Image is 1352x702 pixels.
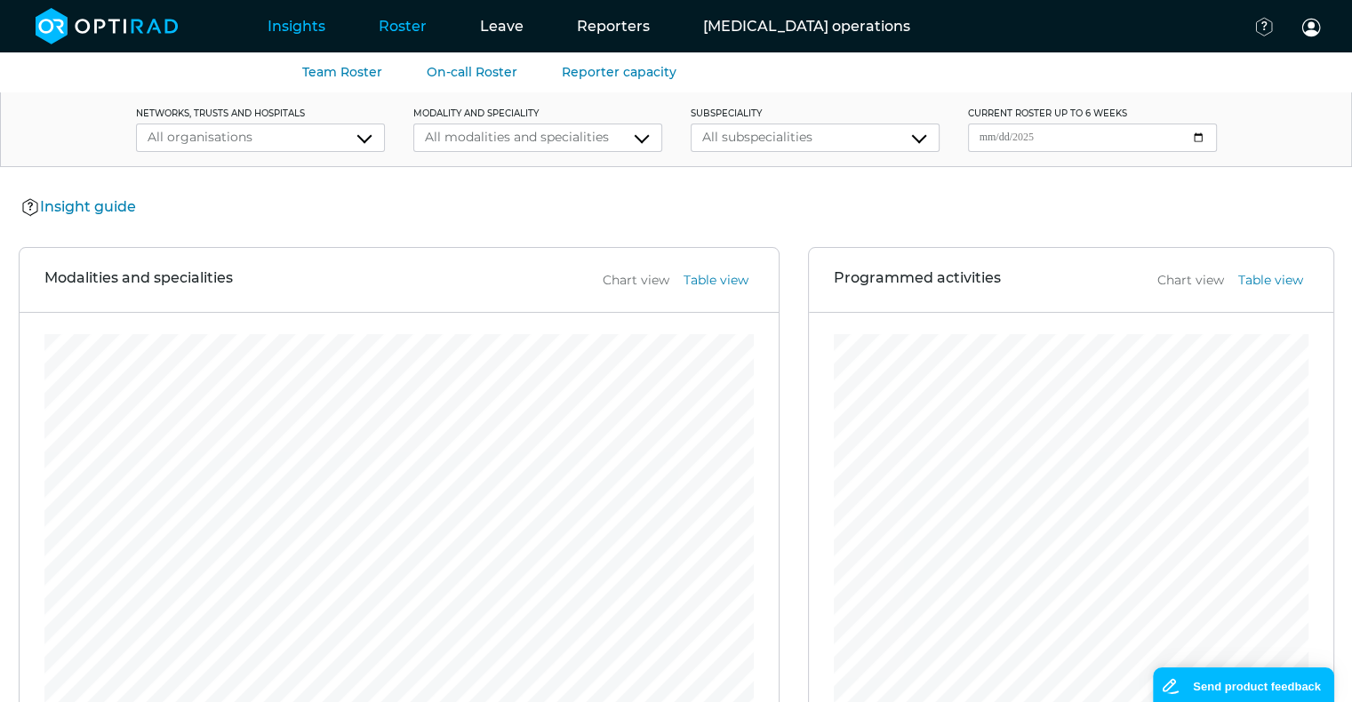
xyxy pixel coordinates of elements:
button: Chart view [597,270,675,291]
label: networks, trusts and hospitals [136,107,385,120]
label: current roster up to 6 weeks [968,107,1217,120]
label: modality and speciality [413,107,662,120]
h3: Programmed activities [834,269,1001,291]
button: Insight guide [19,195,141,219]
img: Help Icon [21,197,40,218]
button: Table view [1233,270,1308,291]
h3: Modalities and specialities [44,269,233,291]
a: On-call Roster [427,64,517,80]
button: Table view [678,270,754,291]
button: Chart view [1152,270,1229,291]
a: Team Roster [302,64,382,80]
a: Reporter capacity [562,64,676,80]
label: subspeciality [691,107,940,120]
img: brand-opti-rad-logos-blue-and-white-d2f68631ba2948856bd03f2d395fb146ddc8fb01b4b6e9315ea85fa773367... [36,8,179,44]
